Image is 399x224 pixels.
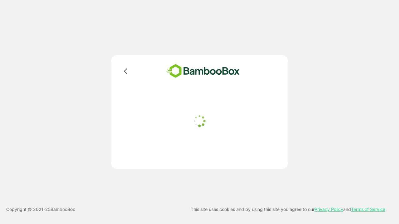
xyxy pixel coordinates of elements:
a: Terms of Service [351,207,385,212]
p: This site uses cookies and by using this site you agree to our and [191,206,385,213]
img: bamboobox [157,62,249,80]
a: Privacy Policy [315,207,343,212]
img: loader [192,113,207,129]
p: Copyright © 2021- 25 BambooBox [6,206,75,213]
